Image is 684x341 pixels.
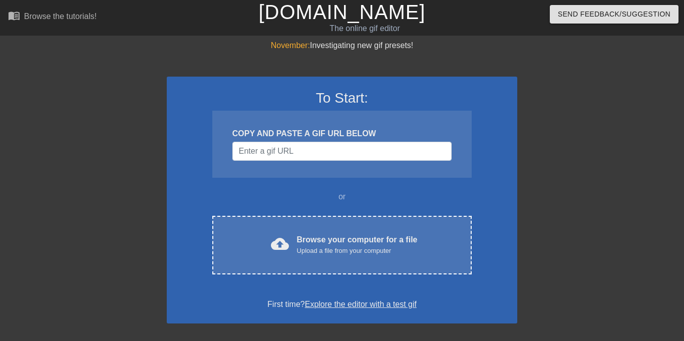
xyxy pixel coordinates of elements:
[193,191,491,203] div: or
[8,10,20,22] span: menu_book
[8,10,97,25] a: Browse the tutorials!
[233,23,496,35] div: The online gif editor
[180,298,504,310] div: First time?
[232,142,452,161] input: Username
[297,234,418,256] div: Browse your computer for a file
[271,235,289,253] span: cloud_upload
[297,246,418,256] div: Upload a file from your computer
[180,90,504,107] h3: To Start:
[305,300,417,308] a: Explore the editor with a test gif
[271,41,310,50] span: November:
[167,40,517,52] div: Investigating new gif presets!
[232,128,452,140] div: COPY AND PASTE A GIF URL BELOW
[258,1,425,23] a: [DOMAIN_NAME]
[550,5,678,24] button: Send Feedback/Suggestion
[558,8,670,21] span: Send Feedback/Suggestion
[24,12,97,21] div: Browse the tutorials!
